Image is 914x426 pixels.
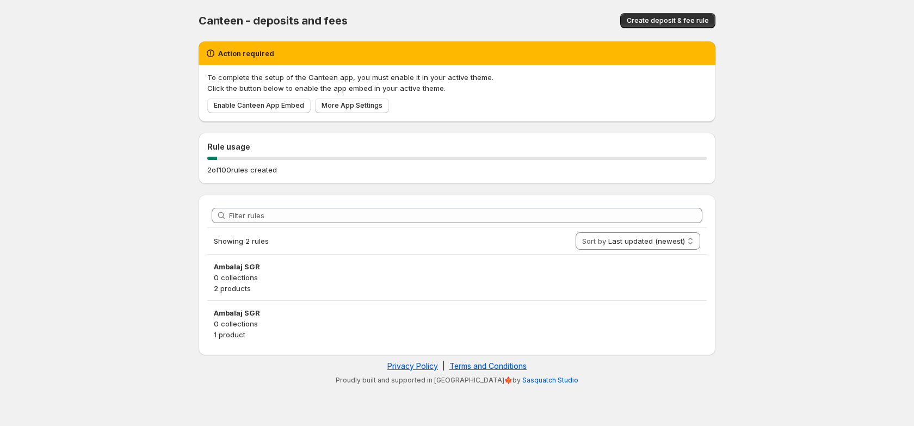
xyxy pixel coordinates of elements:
[442,361,445,371] span: |
[207,164,277,175] p: 2 of 100 rules created
[207,72,707,83] p: To complete the setup of the Canteen app, you must enable it in your active theme.
[207,98,311,113] a: Enable Canteen App Embed
[214,272,700,283] p: 0 collections
[315,98,389,113] a: More App Settings
[627,16,709,25] span: Create deposit & fee rule
[322,101,382,110] span: More App Settings
[522,376,578,384] a: Sasquatch Studio
[229,208,702,223] input: Filter rules
[214,261,700,272] h3: Ambalaj SGR
[387,361,438,371] a: Privacy Policy
[207,83,707,94] p: Click the button below to enable the app embed in your active theme.
[199,14,348,27] span: Canteen - deposits and fees
[214,101,304,110] span: Enable Canteen App Embed
[214,237,269,245] span: Showing 2 rules
[449,361,527,371] a: Terms and Conditions
[214,307,700,318] h3: Ambalaj SGR
[204,376,710,385] p: Proudly built and supported in [GEOGRAPHIC_DATA]🍁by
[620,13,715,28] button: Create deposit & fee rule
[214,283,700,294] p: 2 products
[214,318,700,329] p: 0 collections
[214,329,700,340] p: 1 product
[218,48,274,59] h2: Action required
[207,141,707,152] h2: Rule usage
